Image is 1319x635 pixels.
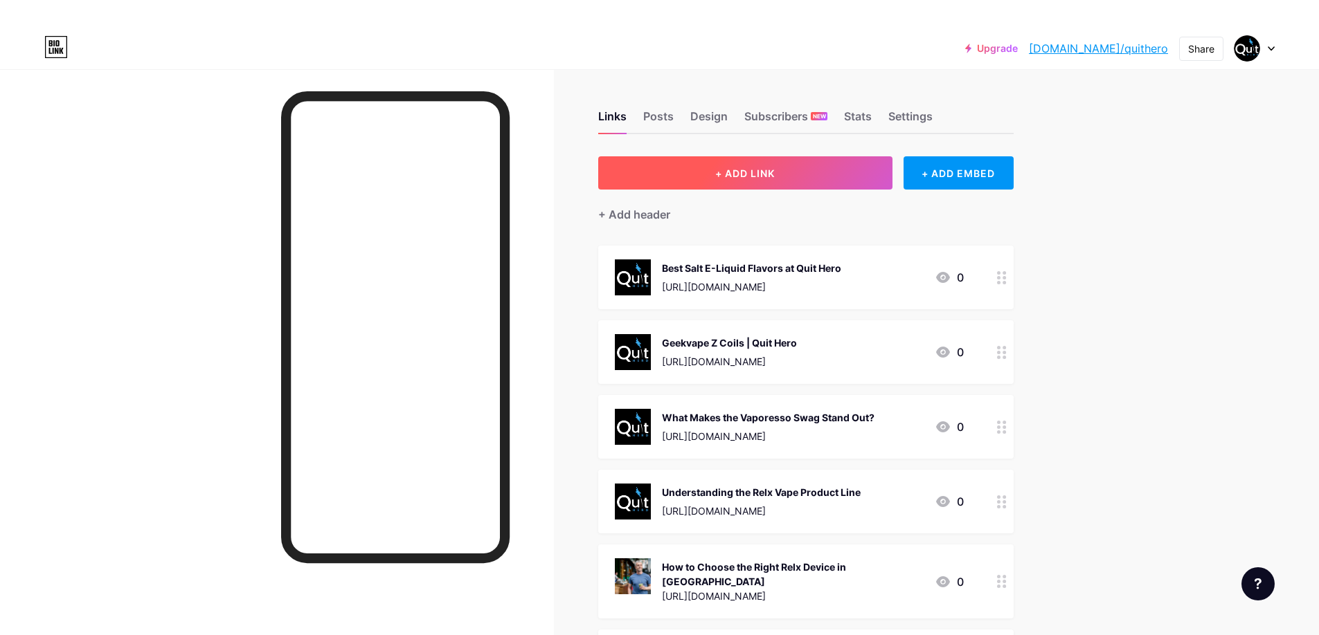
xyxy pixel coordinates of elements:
img: Quit Hero [1234,35,1260,62]
div: [URL][DOMAIN_NAME] [662,354,797,369]
div: Links [598,108,627,133]
div: Settings [888,108,933,133]
div: [URL][DOMAIN_NAME] [662,429,874,443]
div: Posts [643,108,674,133]
div: Understanding the Relx Vape Product Line [662,485,861,499]
div: 0 [935,493,964,510]
img: How to Choose the Right Relx Device in Australia [615,558,651,594]
button: + ADD LINK [598,156,892,190]
div: [URL][DOMAIN_NAME] [662,589,924,603]
div: Share [1188,42,1214,56]
img: Best Salt E-Liquid Flavors at Quit Hero [615,259,651,295]
div: + ADD EMBED [904,156,1014,190]
img: Understanding the Relx Vape Product Line [615,484,651,519]
div: [URL][DOMAIN_NAME] [662,279,841,294]
div: 0 [935,418,964,435]
div: How to Choose the Right Relx Device in [GEOGRAPHIC_DATA] [662,560,924,589]
div: + Add header [598,206,670,223]
div: Subscribers [744,108,827,133]
div: Geekvape Z Coils | Quit Hero [662,335,797,350]
div: Stats [844,108,872,133]
div: 0 [935,269,964,286]
a: [DOMAIN_NAME]/quithero [1029,40,1168,57]
div: 0 [935,344,964,360]
div: 0 [935,573,964,590]
img: Geekvape Z Coils | Quit Hero [615,334,651,370]
span: NEW [813,112,826,120]
div: What Makes the Vaporesso Swag Stand Out? [662,410,874,425]
div: Design [690,108,728,133]
div: Best Salt E-Liquid Flavors at Quit Hero [662,261,841,275]
img: What Makes the Vaporesso Swag Stand Out? [615,409,651,445]
a: Upgrade [965,43,1018,54]
div: [URL][DOMAIN_NAME] [662,504,861,518]
span: + ADD LINK [715,167,775,179]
